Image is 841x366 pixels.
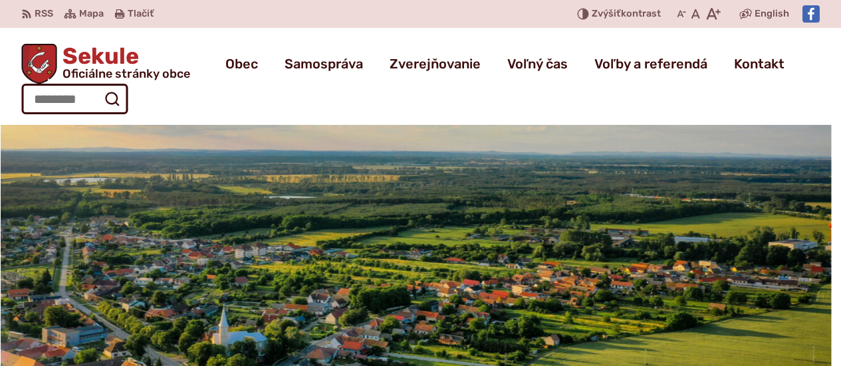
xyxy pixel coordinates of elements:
a: Voľby a referendá [594,45,707,82]
h1: Sekule [57,45,190,80]
span: English [755,6,789,22]
span: Oficiálne stránky obce [62,68,190,80]
a: English [752,6,792,22]
a: Samospráva [285,45,363,82]
img: Prejsť na Facebook stránku [802,5,820,23]
span: Tlačiť [128,9,154,20]
span: Mapa [79,6,104,22]
img: Prejsť na domovskú stránku [21,44,57,84]
a: Voľný čas [507,45,568,82]
span: kontrast [592,9,661,20]
span: RSS [35,6,53,22]
a: Logo Sekule, prejsť na domovskú stránku. [21,44,190,84]
a: Kontakt [734,45,784,82]
a: Obec [225,45,258,82]
span: Zvýšiť [592,8,621,19]
a: Zverejňovanie [390,45,481,82]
